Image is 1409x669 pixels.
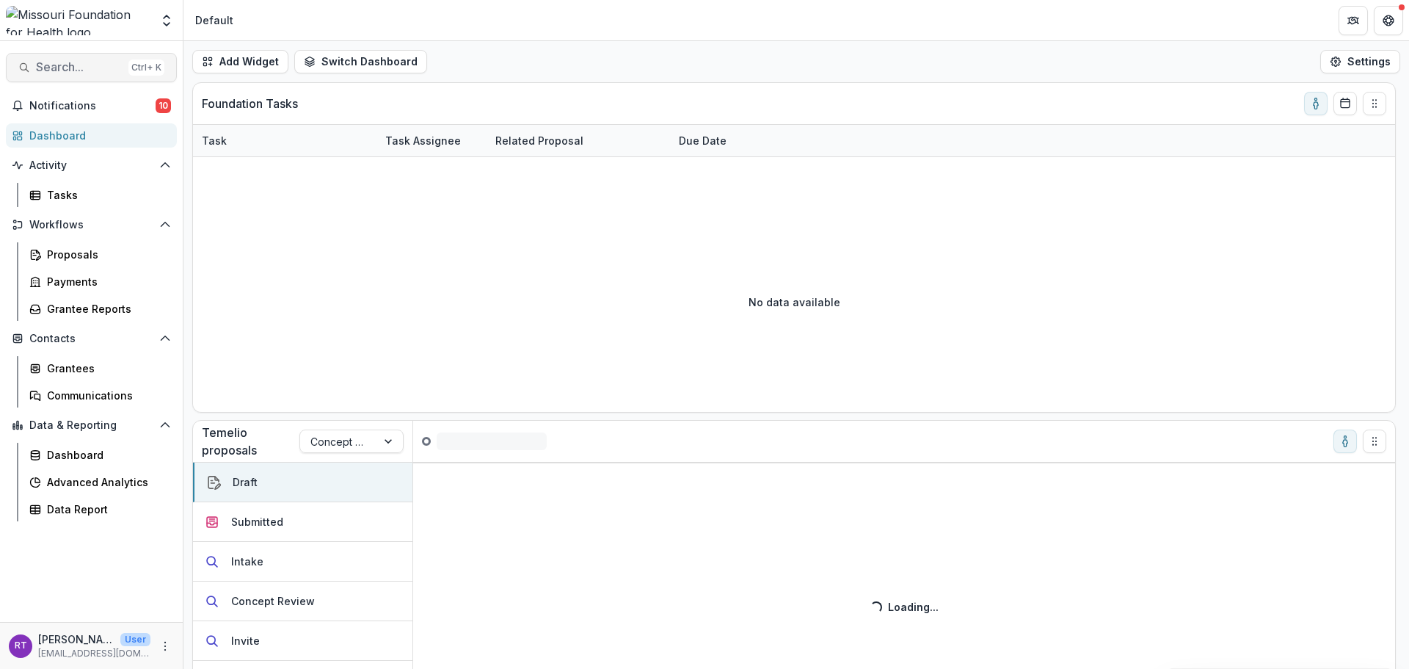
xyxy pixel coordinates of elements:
[670,133,735,148] div: Due Date
[1363,92,1386,115] button: Drag
[193,133,236,148] div: Task
[156,98,171,113] span: 10
[29,159,153,172] span: Activity
[6,327,177,350] button: Open Contacts
[47,274,165,289] div: Payments
[487,125,670,156] div: Related Proposal
[193,582,412,621] button: Concept Review
[376,133,470,148] div: Task Assignee
[29,333,153,345] span: Contacts
[23,443,177,467] a: Dashboard
[23,270,177,294] a: Payments
[231,554,263,569] div: Intake
[47,247,165,262] div: Proposals
[231,633,260,648] div: Invite
[23,183,177,207] a: Tasks
[6,153,177,177] button: Open Activity
[47,474,165,490] div: Advanced Analytics
[193,125,376,156] div: Task
[749,294,840,310] p: No data available
[1320,50,1400,73] button: Settings
[23,297,177,321] a: Grantee Reports
[23,383,177,408] a: Communications
[202,95,298,112] p: Foundation Tasks
[1363,430,1386,453] button: Drag
[6,413,177,437] button: Open Data & Reporting
[23,470,177,494] a: Advanced Analytics
[193,502,412,542] button: Submitted
[128,59,164,76] div: Ctrl + K
[670,125,780,156] div: Due Date
[47,388,165,403] div: Communications
[156,637,174,655] button: More
[192,50,288,73] button: Add Widget
[6,123,177,148] a: Dashboard
[202,424,299,459] p: Temelio proposals
[47,502,165,517] div: Data Report
[233,474,258,490] div: Draft
[29,100,156,112] span: Notifications
[193,621,412,661] button: Invite
[193,463,412,502] button: Draft
[487,133,592,148] div: Related Proposal
[1333,430,1357,453] button: toggle-assigned-to-me
[47,447,165,463] div: Dashboard
[1333,92,1357,115] button: Calendar
[36,60,123,74] span: Search...
[6,53,177,82] button: Search...
[38,632,114,647] p: [PERSON_NAME]
[195,12,233,28] div: Default
[23,356,177,380] a: Grantees
[193,542,412,582] button: Intake
[376,125,487,156] div: Task Assignee
[1304,92,1328,115] button: toggle-assigned-to-me
[47,187,165,203] div: Tasks
[120,633,150,646] p: User
[29,219,153,231] span: Workflows
[231,593,315,609] div: Concept Review
[29,128,165,143] div: Dashboard
[23,242,177,267] a: Proposals
[47,361,165,376] div: Grantees
[156,6,177,35] button: Open entity switcher
[23,497,177,521] a: Data Report
[189,10,239,31] nav: breadcrumb
[6,6,150,35] img: Missouri Foundation for Health logo
[47,301,165,317] div: Grantee Reports
[231,514,283,529] div: Submitted
[294,50,427,73] button: Switch Dashboard
[1374,6,1403,35] button: Get Help
[29,419,153,432] span: Data & Reporting
[15,641,27,651] div: Reana Thomas
[6,213,177,236] button: Open Workflows
[6,94,177,117] button: Notifications10
[1339,6,1368,35] button: Partners
[38,647,150,660] p: [EMAIL_ADDRESS][DOMAIN_NAME]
